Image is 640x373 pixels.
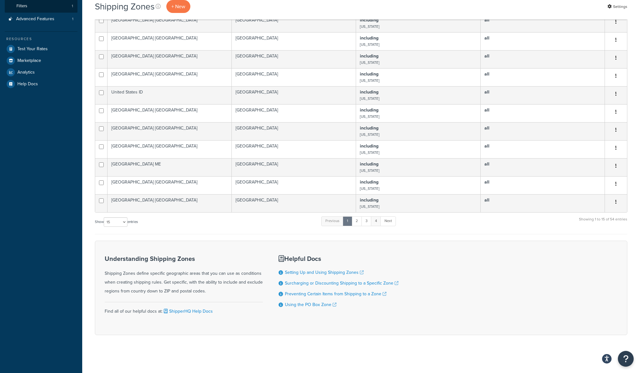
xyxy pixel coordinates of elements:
[108,122,232,140] td: [GEOGRAPHIC_DATA] [GEOGRAPHIC_DATA]
[484,17,489,23] b: all
[232,158,356,176] td: [GEOGRAPHIC_DATA]
[5,78,77,90] a: Help Docs
[16,16,54,22] span: Advanced Features
[5,43,77,55] a: Test Your Rates
[360,42,379,47] small: [US_STATE]
[72,16,73,22] span: 1
[17,46,48,52] span: Test Your Rates
[108,158,232,176] td: [GEOGRAPHIC_DATA] ME
[232,50,356,68] td: [GEOGRAPHIC_DATA]
[484,53,489,59] b: all
[579,216,627,229] div: Showing 1 to 15 of 54 entries
[232,32,356,50] td: [GEOGRAPHIC_DATA]
[108,14,232,32] td: [GEOGRAPHIC_DATA] [GEOGRAPHIC_DATA]
[360,132,379,137] small: [US_STATE]
[360,125,378,131] b: including
[484,35,489,41] b: all
[108,194,232,212] td: [GEOGRAPHIC_DATA] [GEOGRAPHIC_DATA]
[72,3,73,9] span: 1
[17,58,41,63] span: Marketplace
[484,143,489,149] b: all
[232,122,356,140] td: [GEOGRAPHIC_DATA]
[360,53,378,59] b: including
[5,55,77,66] a: Marketplace
[352,216,362,226] a: 2
[484,107,489,113] b: all
[360,204,379,209] small: [US_STATE]
[361,216,372,226] a: 3
[108,68,232,86] td: [GEOGRAPHIC_DATA] [GEOGRAPHIC_DATA]
[360,143,378,149] b: including
[484,71,489,77] b: all
[232,194,356,212] td: [GEOGRAPHIC_DATA]
[5,13,77,25] li: Advanced Features
[232,176,356,194] td: [GEOGRAPHIC_DATA]
[5,67,77,78] a: Analytics
[484,89,489,95] b: all
[232,86,356,104] td: [GEOGRAPHIC_DATA]
[5,0,77,12] a: Filters 1
[360,114,379,119] small: [US_STATE]
[360,168,379,173] small: [US_STATE]
[618,351,634,367] button: Open Resource Center
[163,308,213,315] a: ShipperHQ Help Docs
[484,161,489,167] b: all
[95,0,155,13] h1: Shipping Zones
[285,269,364,276] a: Setting Up and Using Shipping Zones
[380,216,396,226] a: Next
[108,50,232,68] td: [GEOGRAPHIC_DATA] [GEOGRAPHIC_DATA]
[285,301,336,308] a: Using the PO Box Zone
[360,161,378,167] b: including
[104,217,127,227] select: Showentries
[321,216,343,226] a: Previous
[108,104,232,122] td: [GEOGRAPHIC_DATA] [GEOGRAPHIC_DATA]
[108,86,232,104] td: United States ID
[232,104,356,122] td: [GEOGRAPHIC_DATA]
[360,150,379,155] small: [US_STATE]
[16,3,27,9] span: Filters
[17,70,35,75] span: Analytics
[108,176,232,194] td: [GEOGRAPHIC_DATA] [GEOGRAPHIC_DATA]
[232,14,356,32] td: [GEOGRAPHIC_DATA]
[279,255,398,262] h3: Helpful Docs
[484,125,489,131] b: all
[171,3,185,10] span: + New
[343,216,352,226] a: 1
[5,0,77,12] li: Filters
[285,280,398,286] a: Surcharging or Discounting Shipping to a Specific Zone
[371,216,381,226] a: 4
[360,179,378,185] b: including
[360,17,378,23] b: including
[360,186,379,191] small: [US_STATE]
[360,24,379,29] small: [US_STATE]
[360,197,378,203] b: including
[105,255,263,296] div: Shipping Zones define specific geographic areas that you can use as conditions when creating ship...
[105,302,263,316] div: Find all of our helpful docs at:
[360,35,378,41] b: including
[360,78,379,83] small: [US_STATE]
[607,2,627,11] a: Settings
[360,71,378,77] b: including
[484,197,489,203] b: all
[360,96,379,101] small: [US_STATE]
[360,107,378,113] b: including
[17,81,38,87] span: Help Docs
[232,68,356,86] td: [GEOGRAPHIC_DATA]
[105,255,263,262] h3: Understanding Shipping Zones
[232,140,356,158] td: [GEOGRAPHIC_DATA]
[484,179,489,185] b: all
[360,60,379,65] small: [US_STATE]
[5,13,77,25] a: Advanced Features 1
[285,291,386,297] a: Preventing Certain Items from Shipping to a Zone
[108,32,232,50] td: [GEOGRAPHIC_DATA] [GEOGRAPHIC_DATA]
[360,89,378,95] b: including
[5,36,77,42] div: Resources
[108,140,232,158] td: [GEOGRAPHIC_DATA] [GEOGRAPHIC_DATA]
[95,217,138,227] label: Show entries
